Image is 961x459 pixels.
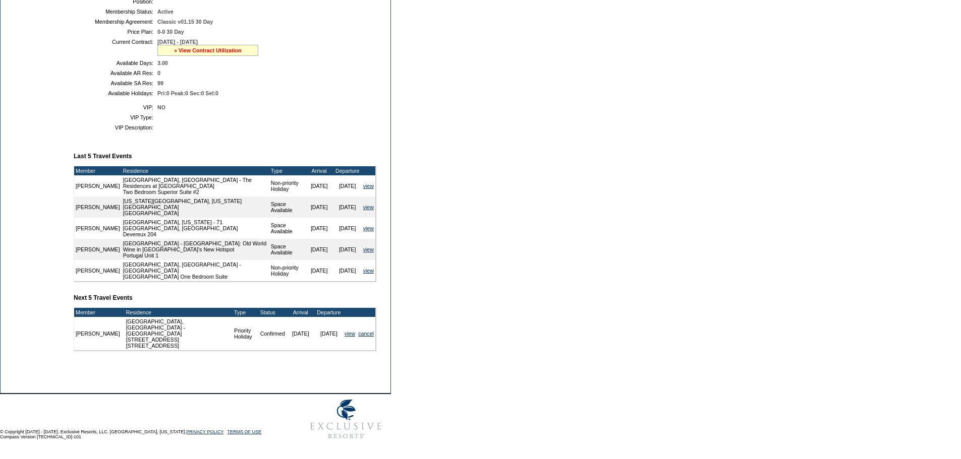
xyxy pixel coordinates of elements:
td: [PERSON_NAME] [74,260,122,281]
td: [DATE] [287,317,315,350]
td: [DATE] [305,196,333,218]
td: [GEOGRAPHIC_DATA], [GEOGRAPHIC_DATA] - [GEOGRAPHIC_DATA] [GEOGRAPHIC_DATA] One Bedroom Suite [122,260,269,281]
td: Price Plan: [78,29,153,35]
td: Departure [315,308,343,317]
td: Non-priority Holiday [269,175,305,196]
td: VIP Type: [78,114,153,120]
a: view [345,331,355,337]
td: Arrival [305,166,333,175]
span: 3.00 [157,60,168,66]
a: PRIVACY POLICY [186,429,223,434]
td: [PERSON_NAME] [74,239,122,260]
td: [DATE] [305,239,333,260]
span: 0 [157,70,160,76]
td: [DATE] [333,196,362,218]
td: Member [74,166,122,175]
td: [GEOGRAPHIC_DATA], [GEOGRAPHIC_DATA] - The Residences at [GEOGRAPHIC_DATA] Two Bedroom Superior S... [122,175,269,196]
td: Available AR Res: [78,70,153,76]
td: Type [269,166,305,175]
a: view [363,268,374,274]
a: view [363,204,374,210]
td: Available SA Res: [78,80,153,86]
td: Arrival [287,308,315,317]
a: TERMS OF USE [228,429,262,434]
td: Member [74,308,122,317]
a: view [363,225,374,231]
td: [GEOGRAPHIC_DATA], [GEOGRAPHIC_DATA] - [GEOGRAPHIC_DATA][STREET_ADDRESS] [STREET_ADDRESS] [125,317,233,350]
td: Space Available [269,196,305,218]
img: Exclusive Resorts [301,394,391,444]
a: » View Contract Utilization [174,47,242,53]
td: Status [259,308,287,317]
span: 99 [157,80,163,86]
span: Pri:0 Peak:0 Sec:0 Sel:0 [157,90,218,96]
td: [PERSON_NAME] [74,175,122,196]
td: [DATE] [333,175,362,196]
span: 0-0 30 Day [157,29,184,35]
td: Non-priority Holiday [269,260,305,281]
td: Space Available [269,218,305,239]
td: Space Available [269,239,305,260]
a: view [363,183,374,189]
b: Last 5 Travel Events [74,153,132,160]
td: [PERSON_NAME] [74,218,122,239]
td: [PERSON_NAME] [74,196,122,218]
td: Available Days: [78,60,153,66]
td: [PERSON_NAME] [74,317,122,350]
a: cancel [358,331,374,337]
td: [DATE] [305,218,333,239]
td: [DATE] [333,218,362,239]
a: view [363,246,374,252]
td: Available Holidays: [78,90,153,96]
td: [DATE] [333,239,362,260]
td: Residence [125,308,233,317]
td: Confirmed [259,317,287,350]
td: [DATE] [333,260,362,281]
span: [DATE] - [DATE] [157,39,198,45]
td: [US_STATE][GEOGRAPHIC_DATA], [US_STATE][GEOGRAPHIC_DATA] [GEOGRAPHIC_DATA] [122,196,269,218]
td: Current Contract: [78,39,153,56]
td: [DATE] [315,317,343,350]
td: [GEOGRAPHIC_DATA] - [GEOGRAPHIC_DATA]: Old World Wine in [GEOGRAPHIC_DATA]'s New Hotspot Portugal... [122,239,269,260]
td: Priority Holiday [233,317,259,350]
td: VIP: [78,104,153,110]
td: Membership Agreement: [78,19,153,25]
td: [DATE] [305,175,333,196]
td: Type [233,308,259,317]
td: [GEOGRAPHIC_DATA], [US_STATE] - 71 [GEOGRAPHIC_DATA], [GEOGRAPHIC_DATA] Devereux 204 [122,218,269,239]
span: Active [157,9,174,15]
b: Next 5 Travel Events [74,294,133,301]
td: Membership Status: [78,9,153,15]
span: NO [157,104,165,110]
td: Residence [122,166,269,175]
span: Classic v01.15 30 Day [157,19,213,25]
td: Departure [333,166,362,175]
td: [DATE] [305,260,333,281]
td: VIP Description: [78,124,153,130]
